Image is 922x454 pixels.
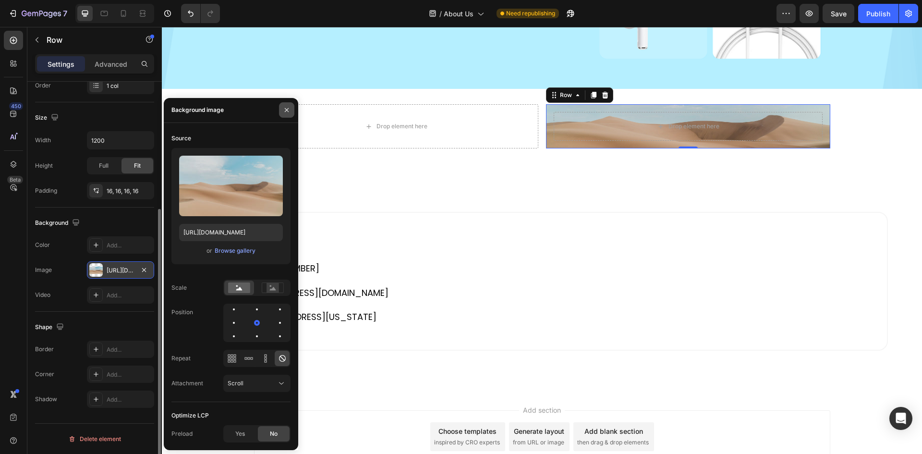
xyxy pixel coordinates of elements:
span: inspired by CRO experts [272,411,338,420]
button: 7 [4,4,72,23]
div: Shadow [35,395,57,404]
img: gempages_581757496763351912-8c4a078e-f132-4793-9eff-dc46a507e2e9.svg [60,258,76,274]
div: Padding [35,186,57,195]
div: Color [35,241,50,249]
span: Full [99,161,109,170]
div: Row [396,64,412,73]
div: Add... [107,345,152,354]
div: Corner [35,370,54,379]
p: Advanced [95,59,127,69]
div: Order [35,81,51,90]
div: Shape [35,321,66,334]
iframe: To enrich screen reader interactions, please activate Accessibility in Grammarly extension settings [162,27,922,454]
span: Scroll [228,380,243,387]
div: Beta [7,176,23,184]
div: Source [171,134,191,143]
span: Save [831,10,847,18]
a: [STREET_ADDRESS][US_STATE] [83,284,215,296]
div: Drop element here [215,96,266,103]
div: Background [35,217,82,230]
div: Video [35,291,50,299]
div: Browse gallery [215,246,255,255]
div: Delete element [68,433,121,445]
input: Auto [87,132,154,149]
div: Size [35,111,61,124]
div: 1 col [107,82,152,90]
div: Preload [171,429,193,438]
div: Repeat [171,354,191,363]
img: gempages_581757496763351912-5b64b1c8-70d2-4aa1-a3af-f8df82d32c6a.svg [60,233,76,250]
div: Image [35,266,52,274]
div: Open Intercom Messenger [889,407,912,430]
div: 450 [9,102,23,110]
div: Add... [107,241,152,250]
span: No [270,429,278,438]
div: Border [35,345,54,354]
button: Browse gallery [214,246,256,256]
a: [PHONE_NUMBER] [83,235,158,247]
span: About Us [444,9,473,19]
a: [EMAIL_ADDRESS][DOMAIN_NAME] [83,260,227,272]
span: from URL or image [351,411,402,420]
div: Position [171,308,193,317]
div: Scale [171,283,187,292]
img: preview-image [179,156,283,216]
p: Row [47,34,128,46]
div: Height [35,161,53,170]
span: or [206,245,212,257]
div: Undo/Redo [181,4,220,23]
button: Save [823,4,854,23]
div: [URL][DOMAIN_NAME] [107,266,134,275]
img: gempages_581757496763351912-8a055994-3388-4a63-9192-ac7ec086a778.svg [60,282,76,299]
div: Add... [107,291,152,300]
div: Background image [171,106,224,114]
span: Yes [235,429,245,438]
div: Add... [107,370,152,379]
div: 16, 16, 16, 16 [107,187,152,196]
span: Add section [357,378,403,388]
span: Fit [134,161,141,170]
span: Need republishing [506,9,555,18]
span: / [439,9,442,19]
button: Scroll [223,375,291,392]
span: then drag & drop elements [415,411,487,420]
button: Publish [858,4,898,23]
button: Delete element [35,431,154,447]
div: Attachment [171,379,203,388]
div: Drop element here [507,96,558,103]
div: Generate layout [352,399,402,409]
div: Add... [107,395,152,404]
span: Contact Us [61,209,127,224]
div: Choose templates [277,399,335,409]
p: Settings [48,59,74,69]
div: Publish [866,9,890,19]
div: Width [35,136,51,145]
input: https://example.com/image.jpg [179,224,283,241]
div: Optimize LCP [171,411,209,420]
div: Add blank section [423,399,481,409]
p: 7 [63,8,67,19]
